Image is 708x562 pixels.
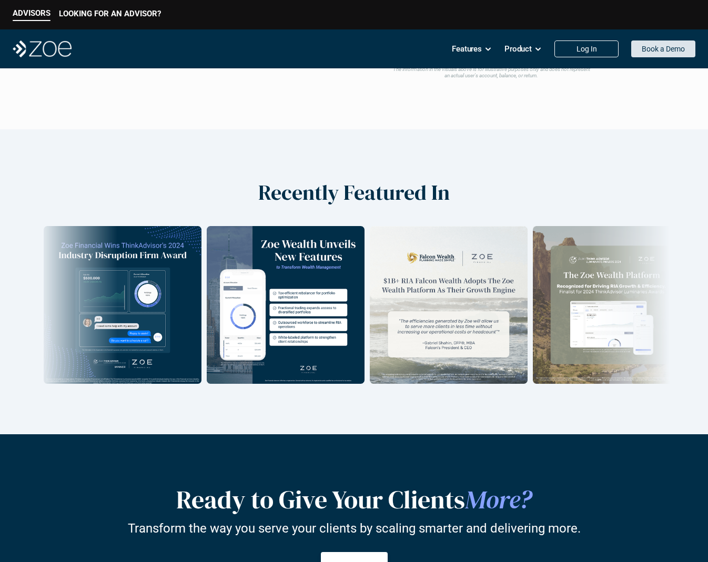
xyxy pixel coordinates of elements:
[642,45,685,54] p: Book a Demo
[452,41,482,57] p: Features
[59,9,161,18] p: LOOKING FOR AN ADVISOR?
[445,73,539,78] em: an actual user's account, balance, or return.
[631,40,695,57] a: Book a Demo
[504,41,532,57] p: Product
[576,45,597,54] p: Log In
[91,485,617,515] h2: Ready to Give Your Clients
[465,482,532,517] span: More?
[554,40,619,57] a: Log In
[393,66,590,72] em: The information in the visuals above is for illustrative purposes only and does not represent
[258,180,450,205] h2: Recently Featured In
[128,522,581,537] p: Transform the way you serve your clients by scaling smarter and delivering more.
[13,8,50,18] p: ADVISORS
